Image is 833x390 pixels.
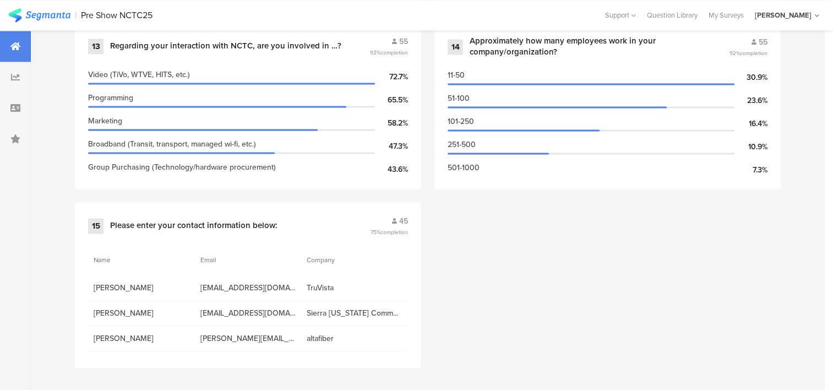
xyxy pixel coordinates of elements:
[307,307,402,319] span: Sierra [US_STATE] Communications
[75,9,77,21] div: |
[448,93,470,104] span: 51-100
[605,7,636,24] div: Support
[375,164,408,175] div: 43.6%
[470,36,703,57] div: Approximately how many employees work in your company/organization?
[88,92,133,104] span: Programming
[380,48,408,57] span: completion
[307,333,402,344] span: altafiber
[375,71,408,83] div: 72.7%
[307,255,356,265] section: Company
[734,72,767,83] div: 30.9%
[380,228,408,236] span: completion
[8,8,70,22] img: segmanta logo
[81,10,153,20] div: Pre Show NCTC25
[200,307,296,319] span: [EMAIL_ADDRESS][DOMAIN_NAME]
[200,282,296,294] span: [EMAIL_ADDRESS][DOMAIN_NAME]
[448,139,476,150] span: 251-500
[734,164,767,176] div: 7.3%
[200,333,296,344] span: [PERSON_NAME][EMAIL_ADDRESS][PERSON_NAME][DOMAIN_NAME]
[703,10,749,20] a: My Surveys
[94,255,143,265] section: Name
[371,228,408,236] span: 75%
[734,95,767,106] div: 23.6%
[448,116,474,127] span: 101-250
[399,215,408,227] span: 45
[740,49,767,57] span: completion
[88,39,104,54] div: 13
[399,36,408,47] span: 55
[729,49,767,57] span: 92%
[755,10,812,20] div: [PERSON_NAME]
[110,41,341,52] div: Regarding your interaction with NCTC, are you involved in …?
[200,255,250,265] section: Email
[375,117,408,129] div: 58.2%
[448,69,465,81] span: 11-50
[448,162,480,174] span: 501-1000
[88,161,276,173] span: Group Purchasing (Technology/hardware procurement)
[307,282,402,294] span: TruVista
[94,307,189,319] span: [PERSON_NAME]
[375,94,408,106] div: 65.5%
[375,140,408,152] div: 47.3%
[94,333,189,344] span: [PERSON_NAME]
[734,118,767,129] div: 16.4%
[641,10,703,20] a: Question Library
[110,220,277,231] div: Please enter your contact information below:
[88,115,122,127] span: Marketing
[734,141,767,153] div: 10.9%
[370,48,408,57] span: 92%
[448,39,463,55] div: 14
[759,36,767,48] span: 55
[94,282,189,294] span: [PERSON_NAME]
[88,218,104,234] div: 15
[88,138,256,150] span: Broadband (Transit, transport, managed wi-fi, etc.)
[88,69,190,80] span: Video (TiVo, WTVE, HITS, etc.)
